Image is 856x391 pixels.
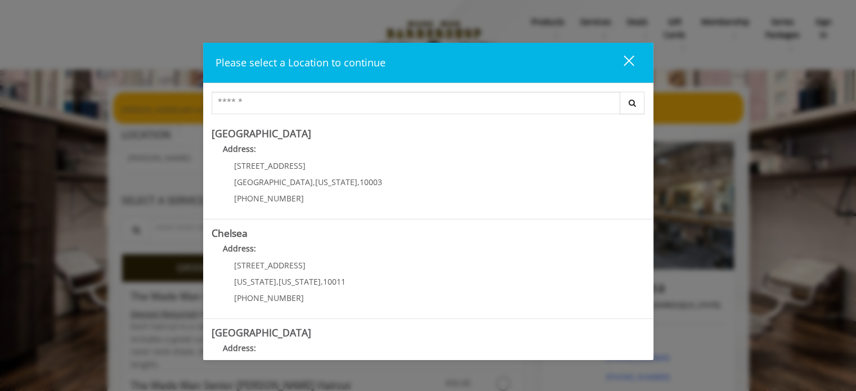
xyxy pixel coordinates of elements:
[611,55,633,71] div: close dialog
[234,293,304,303] span: [PHONE_NUMBER]
[212,326,311,339] b: [GEOGRAPHIC_DATA]
[234,160,306,171] span: [STREET_ADDRESS]
[626,99,639,107] i: Search button
[223,343,256,353] b: Address:
[360,177,382,187] span: 10003
[223,243,256,254] b: Address:
[216,56,386,69] span: Please select a Location to continue
[234,276,276,287] span: [US_STATE]
[223,143,256,154] b: Address:
[212,127,311,140] b: [GEOGRAPHIC_DATA]
[603,51,641,74] button: close dialog
[234,260,306,271] span: [STREET_ADDRESS]
[323,276,346,287] span: 10011
[315,177,357,187] span: [US_STATE]
[212,226,248,240] b: Chelsea
[234,193,304,204] span: [PHONE_NUMBER]
[234,177,313,187] span: [GEOGRAPHIC_DATA]
[313,177,315,187] span: ,
[276,276,279,287] span: ,
[212,92,620,114] input: Search Center
[357,177,360,187] span: ,
[212,92,645,120] div: Center Select
[279,276,321,287] span: [US_STATE]
[321,276,323,287] span: ,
